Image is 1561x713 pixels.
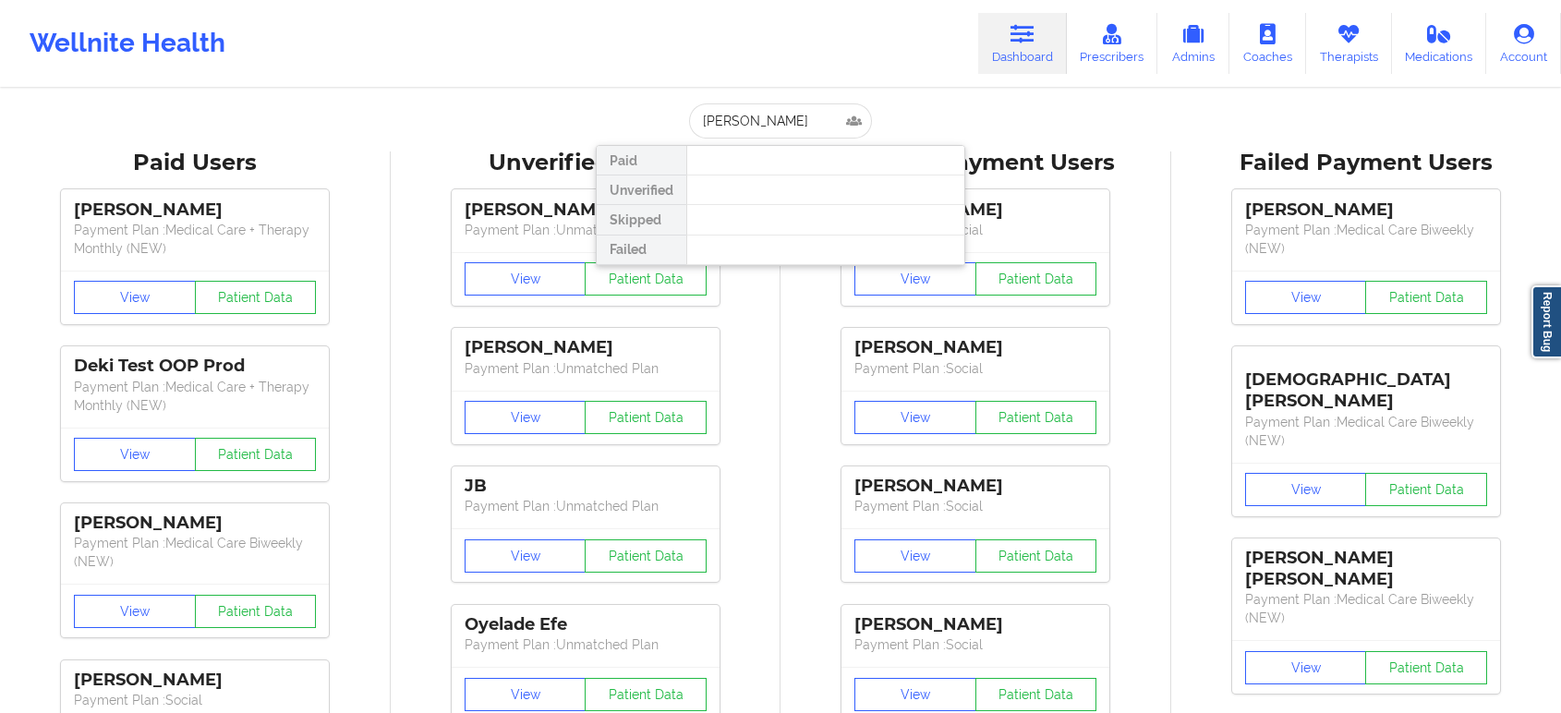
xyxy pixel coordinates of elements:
button: View [854,539,976,573]
div: [PERSON_NAME] [854,199,1096,221]
div: [DEMOGRAPHIC_DATA][PERSON_NAME] [1245,356,1487,412]
p: Payment Plan : Social [74,691,316,709]
button: Patient Data [1365,651,1487,684]
div: [PERSON_NAME] [74,670,316,691]
div: [PERSON_NAME] [854,337,1096,358]
p: Payment Plan : Medical Care Biweekly (NEW) [1245,221,1487,258]
p: Payment Plan : Unmatched Plan [465,359,707,378]
button: Patient Data [195,438,317,471]
button: Patient Data [975,401,1097,434]
button: View [854,678,976,711]
button: Patient Data [975,262,1097,296]
button: View [74,438,196,471]
div: Paid [597,146,686,175]
div: Failed [597,236,686,265]
div: [PERSON_NAME] [74,513,316,534]
p: Payment Plan : Medical Care Biweekly (NEW) [74,534,316,571]
a: Prescribers [1067,13,1158,74]
div: [PERSON_NAME] [465,337,707,358]
div: Unverified [597,175,686,205]
div: [PERSON_NAME] [1245,199,1487,221]
p: Payment Plan : Medical Care Biweekly (NEW) [1245,413,1487,450]
button: View [74,281,196,314]
div: [PERSON_NAME] [854,476,1096,497]
button: Patient Data [195,595,317,628]
div: Failed Payment Users [1184,149,1549,177]
p: Payment Plan : Medical Care + Therapy Monthly (NEW) [74,221,316,258]
a: Account [1486,13,1561,74]
button: Patient Data [585,262,707,296]
div: Paid Users [13,149,378,177]
a: Therapists [1306,13,1392,74]
div: Unverified Users [404,149,768,177]
a: Dashboard [978,13,1067,74]
button: View [465,262,587,296]
button: View [465,678,587,711]
button: View [854,401,976,434]
p: Payment Plan : Unmatched Plan [465,497,707,515]
button: Patient Data [585,401,707,434]
p: Payment Plan : Social [854,221,1096,239]
div: [PERSON_NAME] [PERSON_NAME] [1245,548,1487,590]
a: Report Bug [1531,285,1561,358]
button: View [465,539,587,573]
div: [PERSON_NAME] [465,199,707,221]
p: Payment Plan : Unmatched Plan [465,221,707,239]
a: Coaches [1229,13,1306,74]
button: View [1245,281,1367,314]
a: Admins [1157,13,1229,74]
button: View [1245,651,1367,684]
button: Patient Data [585,678,707,711]
a: Medications [1392,13,1487,74]
div: Deki Test OOP Prod [74,356,316,377]
button: View [854,262,976,296]
div: Skipped Payment Users [793,149,1158,177]
div: [PERSON_NAME] [74,199,316,221]
p: Payment Plan : Medical Care + Therapy Monthly (NEW) [74,378,316,415]
p: Payment Plan : Social [854,635,1096,654]
button: Patient Data [195,281,317,314]
button: Patient Data [975,539,1097,573]
div: JB [465,476,707,497]
button: View [1245,473,1367,506]
button: Patient Data [975,678,1097,711]
div: Skipped [597,205,686,235]
button: Patient Data [1365,473,1487,506]
p: Payment Plan : Medical Care Biweekly (NEW) [1245,590,1487,627]
p: Payment Plan : Unmatched Plan [465,635,707,654]
button: Patient Data [585,539,707,573]
button: View [74,595,196,628]
button: View [465,401,587,434]
button: Patient Data [1365,281,1487,314]
p: Payment Plan : Social [854,359,1096,378]
p: Payment Plan : Social [854,497,1096,515]
div: [PERSON_NAME] [854,614,1096,635]
div: Oyelade Efe [465,614,707,635]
